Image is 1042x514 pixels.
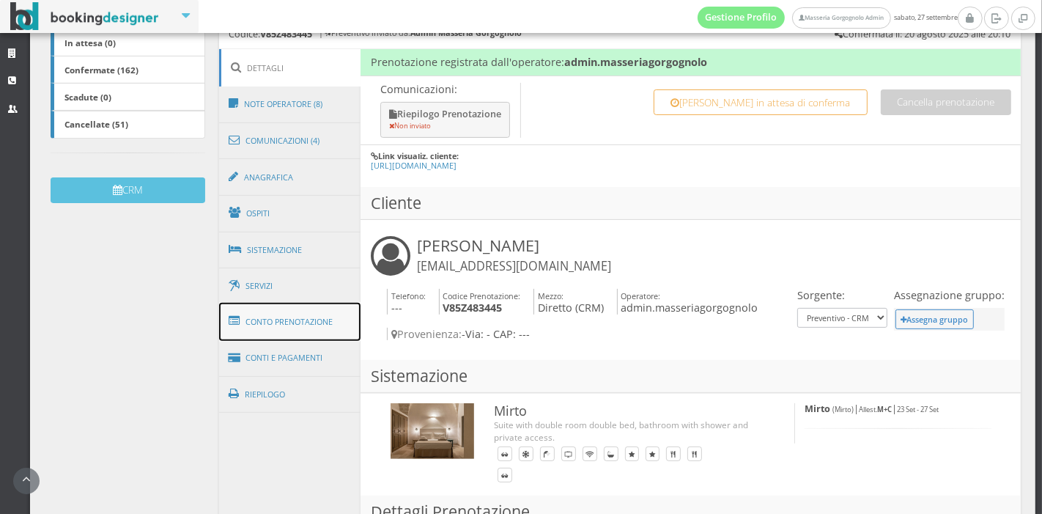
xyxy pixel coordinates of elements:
[51,177,205,203] button: CRM
[219,303,361,341] a: Conto Prenotazione
[797,289,887,301] h4: Sorgente:
[698,7,786,29] a: Gestione Profilo
[64,64,138,76] b: Confermate (162)
[698,7,958,29] span: sabato, 27 settembre
[859,405,892,414] small: Allest.
[494,403,764,419] h3: Mirto
[792,7,890,29] a: Masseria Gorgognolo Admin
[621,290,660,301] small: Operatore:
[64,118,128,130] b: Cancellate (51)
[380,102,510,138] button: Riepilogo Prenotazione Non inviato
[805,403,830,415] b: Mirto
[51,56,205,84] a: Confermate (162)
[229,29,312,40] h5: Codice:
[219,268,361,305] a: Servizi
[894,289,1005,301] h4: Assegnazione gruppo:
[361,187,1021,220] h3: Cliente
[378,150,459,161] b: Link visualiz. cliente:
[832,405,854,414] small: (Mirto)
[219,158,361,197] a: Anagrafica
[361,360,1021,393] h3: Sistemazione
[391,327,462,341] span: Provenienza:
[387,328,794,340] h4: -
[10,2,159,31] img: BookingDesigner.com
[51,29,205,56] a: In attesa (0)
[391,290,426,301] small: Telefono:
[219,339,361,377] a: Conti e Pagamenti
[51,83,205,111] a: Scadute (0)
[538,290,564,301] small: Mezzo:
[564,55,707,69] b: admin.masseriagorgognolo
[391,403,474,459] img: bf77c9f8592811ee9b0b027e0800ecac.jpg
[487,327,530,341] span: - CAP: ---
[219,194,361,232] a: Ospiti
[443,301,502,315] b: V85Z483445
[380,83,513,95] p: Comunicazioni:
[371,160,457,171] a: [URL][DOMAIN_NAME]
[654,89,868,115] button: [PERSON_NAME] in attesa di conferma
[443,290,520,301] small: Codice Prenotazione:
[260,28,312,40] b: V85Z483445
[64,91,111,103] b: Scadute (0)
[494,419,764,443] div: Suite with double room double bed, bathroom with shower and private access.
[64,37,116,48] b: In attesa (0)
[877,405,892,414] b: M C
[895,309,974,329] button: Assegna gruppo
[51,111,205,139] a: Cancellate (51)
[319,29,522,38] h6: | Preventivo inviato da:
[219,85,361,123] a: Note Operatore (8)
[417,236,611,274] h3: [PERSON_NAME]
[805,403,991,414] h5: | |
[219,375,361,414] a: Riepilogo
[617,289,758,315] h4: admin.masseriagorgognolo
[835,29,1011,40] h5: Confermata il: 20 agosto 2025 alle 20:10
[897,405,939,414] small: 23 Set - 27 Set
[219,49,361,87] a: Dettagli
[881,89,1011,115] button: Cancella prenotazione
[389,121,431,131] small: Non inviato
[219,231,361,269] a: Sistemazione
[387,289,426,315] h4: ---
[533,289,604,315] h4: Diretto (CRM)
[884,405,887,414] b: +
[219,122,361,160] a: Comunicazioni (4)
[465,327,484,341] span: Via:
[361,49,1021,76] h4: Prenotazione registrata dall'operatore:
[417,258,611,274] small: [EMAIL_ADDRESS][DOMAIN_NAME]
